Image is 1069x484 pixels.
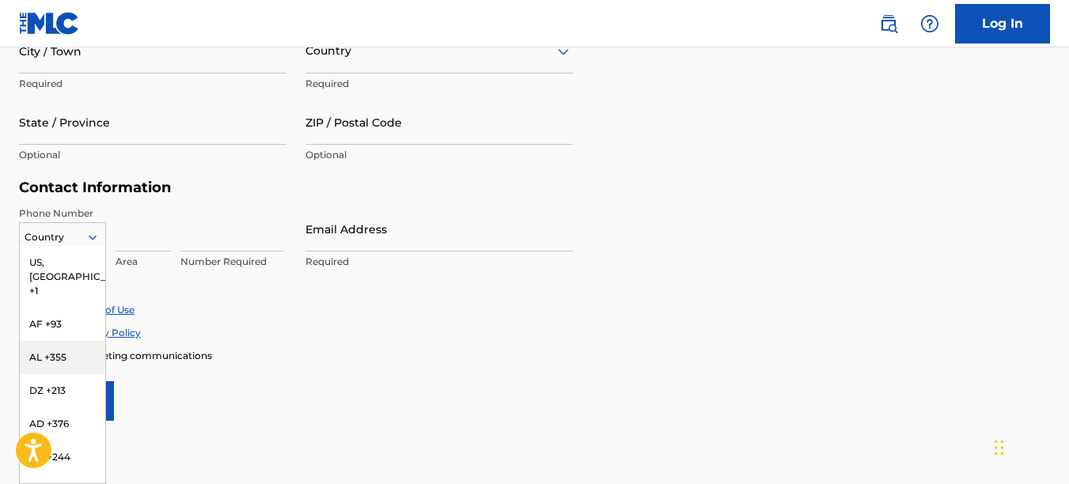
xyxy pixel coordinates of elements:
[20,374,105,407] div: DZ +213
[74,327,141,338] a: Privacy Policy
[36,350,212,361] span: Enroll in marketing communications
[305,148,573,162] p: Optional
[305,255,573,269] p: Required
[879,14,898,33] img: search
[116,255,171,269] p: Area
[19,77,286,91] p: Required
[920,14,939,33] img: help
[914,8,946,40] div: Help
[305,77,573,91] p: Required
[20,246,105,308] div: US, [GEOGRAPHIC_DATA] +1
[873,8,904,40] a: Public Search
[180,255,283,269] p: Number Required
[19,12,80,35] img: MLC Logo
[990,408,1069,484] iframe: Chat Widget
[20,341,105,374] div: AL +355
[19,179,573,197] h5: Contact Information
[955,4,1050,43] a: Log In
[19,148,286,162] p: Optional
[20,441,105,474] div: AO +244
[20,308,105,341] div: AF +93
[995,424,1004,471] div: Drag
[20,407,105,441] div: AD +376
